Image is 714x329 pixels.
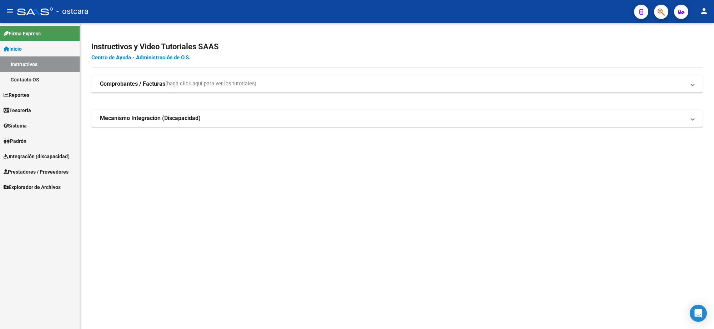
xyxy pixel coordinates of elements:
[4,137,26,145] span: Padrón
[6,7,14,15] mat-icon: menu
[4,30,41,38] span: Firma Express
[91,75,703,93] mat-expansion-panel-header: Comprobantes / Facturas(haga click aquí para ver los tutoriales)
[4,183,61,191] span: Explorador de Archivos
[4,122,27,130] span: Sistema
[91,110,703,127] mat-expansion-panel-header: Mecanismo Integración (Discapacidad)
[4,91,29,99] span: Reportes
[700,7,708,15] mat-icon: person
[165,80,256,88] span: (haga click aquí para ver los tutoriales)
[91,54,190,61] a: Centro de Ayuda - Administración de O.S.
[690,305,707,322] div: Open Intercom Messenger
[91,40,703,54] h2: Instructivos y Video Tutoriales SAAS
[4,153,70,160] span: Integración (discapacidad)
[4,45,22,53] span: Inicio
[56,4,89,19] span: - ostcara
[100,114,201,122] strong: Mecanismo Integración (Discapacidad)
[4,168,69,176] span: Prestadores / Proveedores
[4,106,31,114] span: Tesorería
[100,80,165,88] strong: Comprobantes / Facturas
